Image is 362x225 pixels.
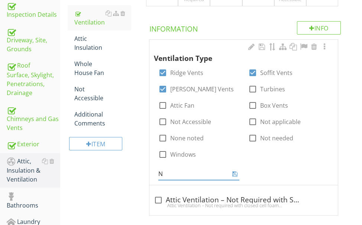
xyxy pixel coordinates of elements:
div: Info [297,21,341,35]
div: Attic Ventilation – Not required with closed cell foam insulationThe attic is insulated with spra... [154,202,333,208]
label: Attic Fan [170,102,194,109]
label: Not needed [260,134,293,142]
div: Whole House Fan [74,59,131,77]
label: Soffit Vents [260,69,292,76]
label: Not Accessible [170,118,211,125]
div: Additional Comments [74,110,131,128]
div: Ventilation [74,9,131,27]
div: Chimneys and Gas Vents [7,105,60,132]
div: Item [69,137,122,150]
div: Roof Surface, Skylight, Penetrations, Drainage [7,61,60,97]
div: Driveway, Site, Grounds [7,26,60,54]
div: Attic Insulation [74,34,131,52]
label: Ridge Vents [170,69,203,76]
div: Inspection Details [7,0,60,19]
label: Windows [170,151,196,158]
label: None noted [170,134,204,142]
label: Not applicable [260,118,301,125]
label: [PERSON_NAME] Vents [170,85,234,93]
div: Ventilation Type [154,43,324,64]
input: + add choice [158,168,229,180]
h4: Information [149,21,341,34]
div: Attic, Insulation & Ventilation [7,157,60,184]
label: Turbines [260,85,285,93]
div: Bathrooms [7,191,60,210]
div: Not Accessible [74,85,131,102]
div: Exterior [7,140,60,149]
label: Box Vents [260,102,288,109]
